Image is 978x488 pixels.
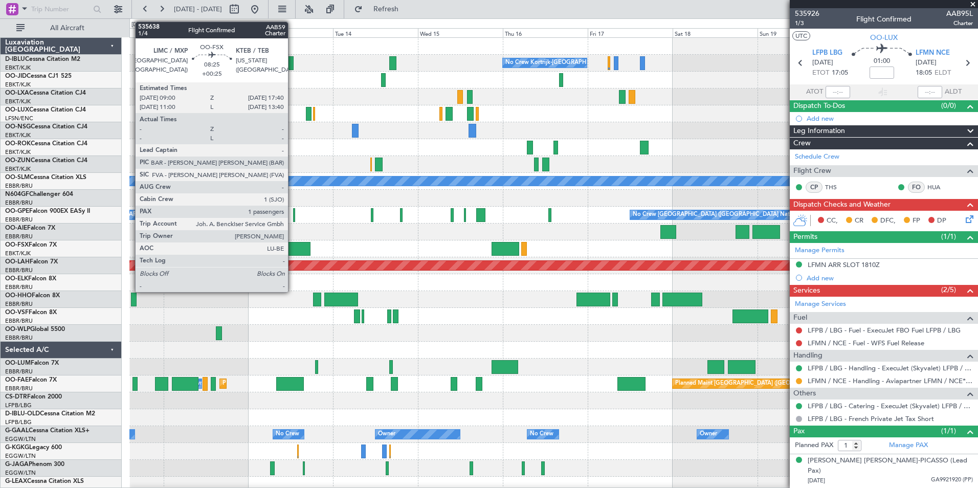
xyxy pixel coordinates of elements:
[5,158,31,164] span: OO-ZUN
[5,402,32,409] a: LFPB/LBG
[276,427,299,442] div: No Crew
[5,461,64,468] a: G-JAGAPhenom 300
[5,300,33,308] a: EBBR/BRU
[5,141,87,147] a: OO-ROKCessna Citation CJ4
[5,141,31,147] span: OO-ROK
[807,114,973,123] div: Add new
[5,98,31,105] a: EBKT/KJK
[889,440,928,451] a: Manage PAX
[832,68,848,78] span: 17:05
[808,376,973,385] a: LFMN / NCE - Handling - Aviapartner LFMN / NCE*****MY HANDLING****
[908,182,925,193] div: FO
[5,90,86,96] a: OO-LXACessna Citation CJ4
[5,428,90,434] a: G-GAALCessna Citation XLS+
[5,418,32,426] a: LFPB/LBG
[870,32,898,43] span: OO-LUX
[795,246,844,256] a: Manage Permits
[5,377,57,383] a: OO-FAEFalcon 7X
[27,25,108,32] span: All Aircraft
[793,426,805,437] span: Pax
[5,242,29,248] span: OO-FSX
[333,28,418,37] div: Tue 14
[795,299,846,309] a: Manage Services
[530,427,553,442] div: No Crew
[5,368,33,375] a: EBBR/BRU
[5,107,29,113] span: OO-LUX
[5,191,73,197] a: N604GFChallenger 604
[5,165,31,173] a: EBKT/KJK
[5,469,36,477] a: EGGW/LTN
[5,174,30,181] span: OO-SLM
[5,317,33,325] a: EBBR/BRU
[812,48,842,58] span: LFPB LBG
[5,326,65,332] a: OO-WLPGlobal 5500
[174,5,222,14] span: [DATE] - [DATE]
[5,293,60,299] a: OO-HHOFalcon 8X
[795,8,819,19] span: 535926
[5,385,33,392] a: EBBR/BRU
[5,199,33,207] a: EBBR/BRU
[5,435,36,443] a: EGGW/LTN
[5,259,30,265] span: OO-LAH
[5,411,40,417] span: D-IBLU-OLD
[5,309,29,316] span: OO-VSF
[793,350,823,362] span: Handling
[913,216,920,226] span: FP
[793,312,807,324] span: Fuel
[5,115,33,122] a: LFSN/ENC
[5,208,90,214] a: OO-GPEFalcon 900EX EASy II
[5,90,29,96] span: OO-LXA
[588,28,673,37] div: Fri 17
[793,100,845,112] span: Dispatch To-Dos
[505,55,611,71] div: No Crew Kortrijk-[GEOGRAPHIC_DATA]
[164,28,249,37] div: Sun 12
[5,182,33,190] a: EBBR/BRU
[795,440,833,451] label: Planned PAX
[758,28,842,37] div: Sun 19
[941,231,956,242] span: (1/1)
[5,452,36,460] a: EGGW/LTN
[5,191,29,197] span: N604GF
[675,376,860,391] div: Planned Maint [GEOGRAPHIC_DATA] ([GEOGRAPHIC_DATA] National)
[808,477,825,484] span: [DATE]
[5,309,57,316] a: OO-VSFFalcon 8X
[880,216,896,226] span: DFC,
[792,31,810,40] button: UTC
[795,152,839,162] a: Schedule Crew
[5,124,31,130] span: OO-NSG
[808,456,973,476] div: [PERSON_NAME] [PERSON_NAME]-PICASSO (Lead Pax)
[5,394,27,400] span: CS-DTR
[5,131,31,139] a: EBKT/KJK
[793,388,816,400] span: Others
[808,414,934,423] a: LFPB / LBG - French Private Jet Tax Short
[5,360,59,366] a: OO-LUMFalcon 7X
[825,183,848,192] a: THS
[812,58,833,68] span: [DATE]
[223,376,312,391] div: Planned Maint Melsbroek Air Base
[11,20,111,36] button: All Aircraft
[793,165,831,177] span: Flight Crew
[5,445,62,451] a: G-KGKGLegacy 600
[826,86,850,98] input: --:--
[827,216,838,226] span: CC,
[793,138,811,149] span: Crew
[5,56,25,62] span: D-IBLU
[5,73,72,79] a: OO-JIDCessna CJ1 525
[808,326,961,335] a: LFPB / LBG - Fuel - ExecuJet FBO Fuel LFPB / LBG
[931,476,973,484] span: GA9921920 (PP)
[5,478,84,484] a: G-LEAXCessna Citation XLS
[793,231,817,243] span: Permits
[795,19,819,28] span: 1/3
[874,56,890,66] span: 01:00
[378,427,395,442] div: Owner
[807,274,973,282] div: Add new
[855,216,863,226] span: CR
[5,225,27,231] span: OO-AIE
[941,284,956,295] span: (2/5)
[5,276,28,282] span: OO-ELK
[5,276,56,282] a: OO-ELKFalcon 8X
[5,107,86,113] a: OO-LUXCessna Citation CJ4
[945,87,962,97] span: ALDT
[793,285,820,297] span: Services
[946,19,973,28] span: Charter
